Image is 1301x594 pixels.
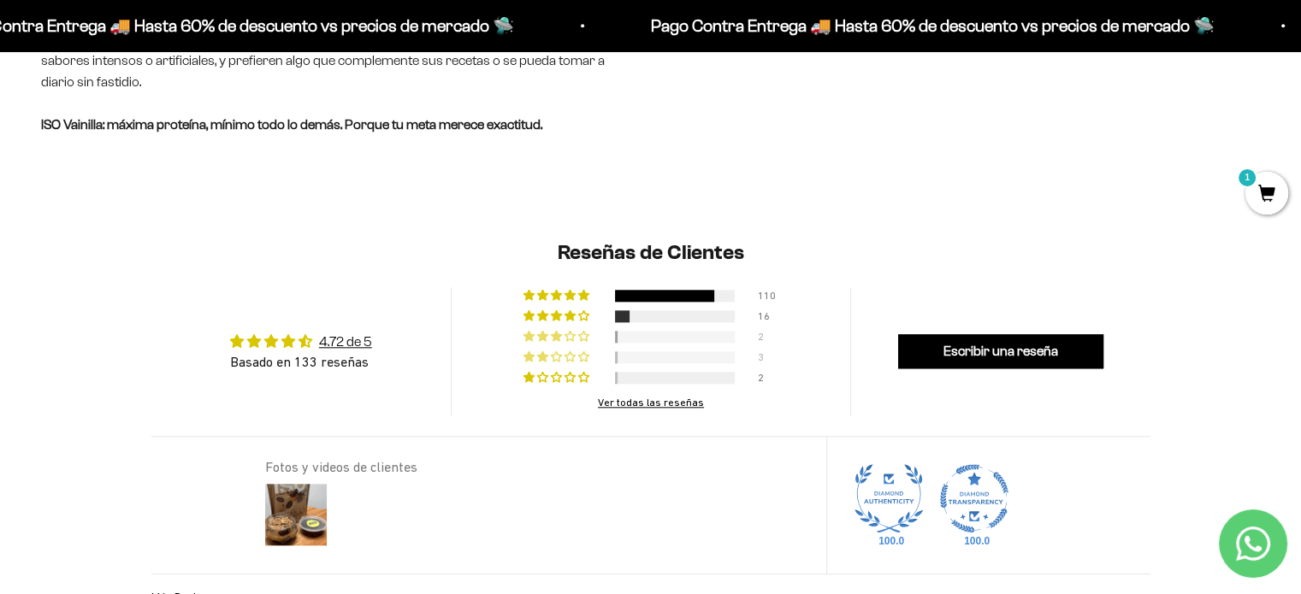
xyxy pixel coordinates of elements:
div: 2 [758,331,778,343]
div: 12% (16) reviews with 4 star rating [523,310,592,322]
div: 3 [758,351,778,363]
img: Judge.me Diamond Authentic Shop medal [855,464,923,532]
div: 2 [758,372,778,384]
p: La ISO Vainilla es cremosa pero ligera. Tiene ese perfil ideal para quienes se cansan rápido de s... [41,27,620,93]
div: Average rating is 4.72 stars [230,332,372,351]
a: 1 [1245,185,1288,204]
div: 2% (2) reviews with 3 star rating [523,331,592,343]
div: Diamond Authentic Shop. 100% of published reviews are verified reviews [855,464,923,537]
img: Judge.me Diamond Transparent Shop medal [940,464,1008,532]
div: 100.0 [875,534,902,548]
div: Basado en 133 reseñas [230,352,372,371]
mark: 1 [1237,168,1257,188]
div: 2% (2) reviews with 1 star rating [523,372,592,384]
h2: Reseñas de Clientes [151,238,1150,268]
div: 16 [758,310,778,322]
div: Fotos y videos de clientes [265,457,806,476]
div: 100.0 [961,534,988,548]
div: Diamond Transparent Shop. Published 100% of verified reviews received in total [940,464,1008,537]
strong: ISO Vainilla: máxima proteína, mínimo todo lo demás. Porque tu meta merece exactitud. [41,117,542,132]
div: 83% (110) reviews with 5 star rating [523,290,592,302]
div: Ver todas las reseñas [598,395,704,407]
a: Judge.me Diamond Authentic Shop medal 100.0 [855,464,923,532]
a: Judge.me Diamond Transparent Shop medal 100.0 [940,464,1008,532]
img: User picture [262,480,330,549]
p: Pago Contra Entrega 🚚 Hasta 60% de descuento vs precios de mercado 🛸 [649,12,1213,39]
a: 4.72 de 5 [319,334,372,349]
div: 2% (3) reviews with 2 star rating [523,351,592,363]
a: Escribir una reseña [898,334,1103,368]
div: 110 [758,290,778,302]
